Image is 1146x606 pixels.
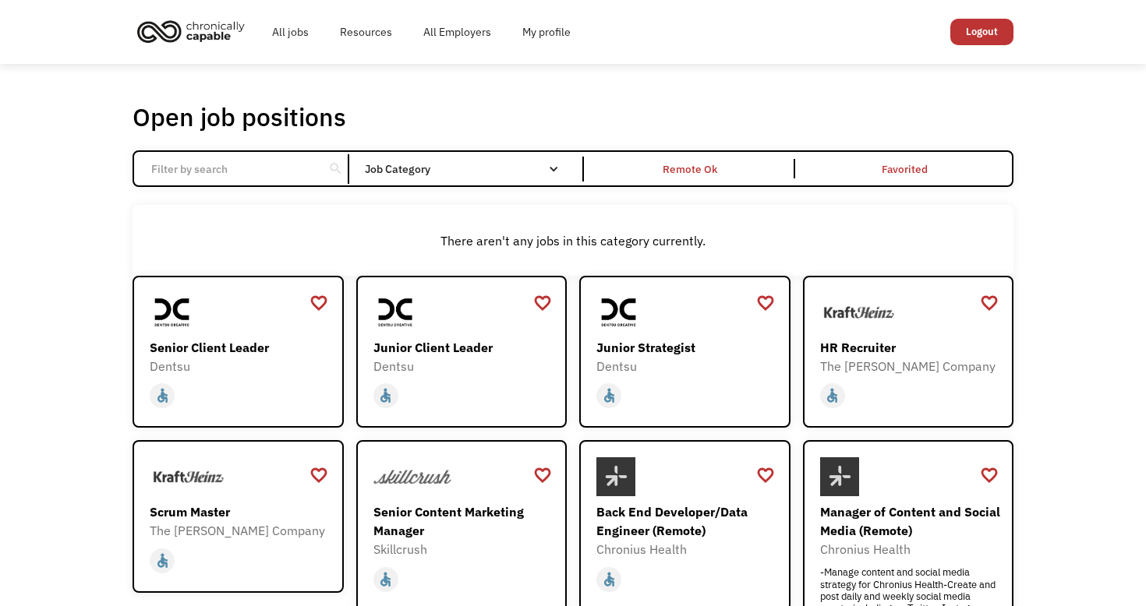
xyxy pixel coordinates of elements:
div: search [328,157,343,181]
img: Chronius Health [820,457,859,496]
a: DentsuJunior Client LeaderDentsuaccessible [356,276,568,428]
a: favorite_border [309,291,328,315]
div: Skillcrush [373,540,554,558]
form: Email Form [133,150,1013,187]
div: Senior Client Leader [150,338,331,357]
div: The [PERSON_NAME] Company [150,521,331,540]
a: Resources [324,7,408,57]
div: Job Category [365,157,575,181]
a: DentsuSenior Client LeaderDentsuaccessible [133,276,344,428]
div: Scrum Master [150,502,331,521]
div: Junior Strategist [596,338,777,357]
div: Dentsu [150,357,331,375]
div: Senior Content Marketing Manager [373,502,554,540]
div: accessible [154,384,171,407]
div: Chronius Health [596,540,777,558]
img: Dentsu [596,293,642,332]
div: accessible [154,549,171,573]
a: All jobs [256,7,324,57]
img: The Kraft Heinz Company [150,457,228,496]
a: The Kraft Heinz CompanyHR RecruiterThe [PERSON_NAME] Companyaccessible [803,276,1014,428]
div: The [PERSON_NAME] Company [820,357,1001,375]
h1: Open job positions [133,101,346,132]
img: The Kraft Heinz Company [820,293,898,332]
a: The Kraft Heinz CompanyScrum MasterThe [PERSON_NAME] Companyaccessible [133,440,344,593]
a: favorite_border [533,463,552,487]
div: Junior Client Leader [373,338,554,357]
div: accessible [824,384,840,407]
a: favorite_border [980,291,999,315]
img: Chronius Health [596,457,635,496]
div: Remote Ok [663,160,717,178]
div: Dentsu [596,357,777,375]
div: accessible [377,568,394,591]
div: Back End Developer/Data Engineer (Remote) [596,502,777,540]
a: Logout [950,19,1013,45]
input: Filter by search [142,154,316,184]
div: accessible [377,384,394,407]
a: DentsuJunior StrategistDentsuaccessible [579,276,791,428]
div: Manager of Content and Social Media (Remote) [820,502,1001,540]
div: Chronius Health [820,540,1001,558]
a: favorite_border [533,291,552,315]
img: Skillcrush [373,457,451,496]
div: accessible [601,384,617,407]
div: Job Category [365,164,575,174]
a: Favorited [798,152,1012,185]
img: Dentsu [373,293,419,332]
div: HR Recruiter [820,338,1001,357]
a: favorite_border [309,463,328,487]
a: favorite_border [756,463,775,487]
a: Remote Ok [584,152,798,185]
a: My profile [507,7,586,57]
div: There aren't any jobs in this category currently. [140,231,1006,250]
img: Dentsu [150,293,195,332]
a: favorite_border [980,463,999,487]
a: All Employers [408,7,507,57]
img: Chronically Capable logo [133,14,249,48]
div: accessible [601,568,617,591]
a: favorite_border [756,291,775,315]
div: Dentsu [373,357,554,375]
a: home [133,14,256,48]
